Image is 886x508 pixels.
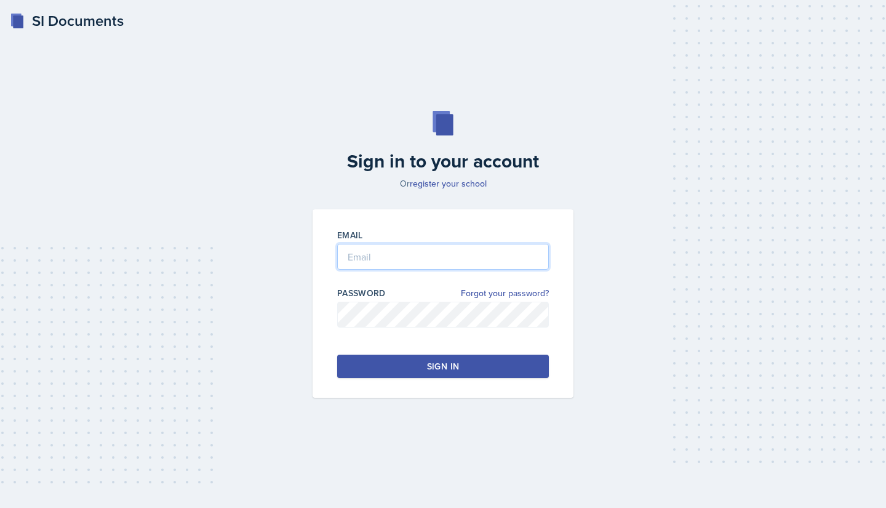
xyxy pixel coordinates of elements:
div: Sign in [427,360,459,373]
label: Password [337,287,386,299]
p: Or [305,177,581,190]
a: Forgot your password? [461,287,549,300]
label: Email [337,229,363,241]
h2: Sign in to your account [305,150,581,172]
a: SI Documents [10,10,124,32]
button: Sign in [337,355,549,378]
a: register your school [410,177,487,190]
input: Email [337,244,549,270]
